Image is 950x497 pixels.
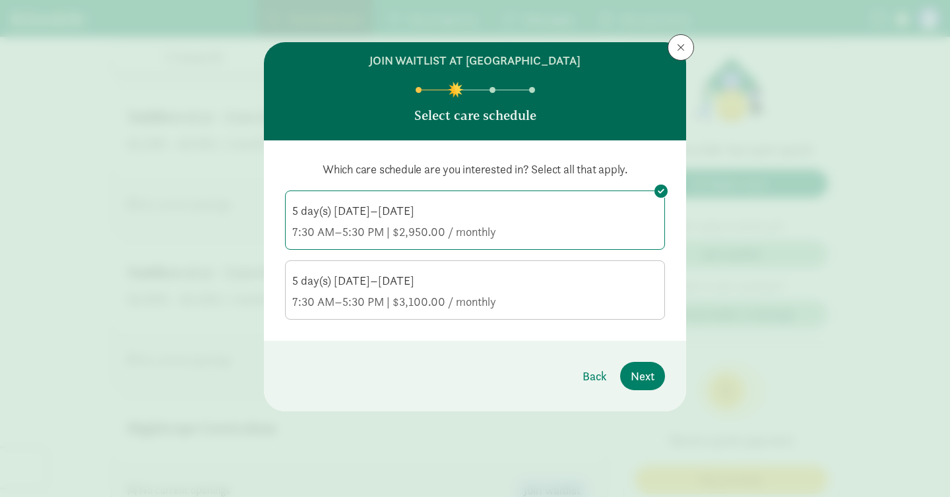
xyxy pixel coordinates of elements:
button: Next [620,362,665,390]
h6: join waitlist at [GEOGRAPHIC_DATA] [369,53,581,69]
span: Next [631,367,654,385]
span: Back [583,367,607,385]
p: Which care schedule are you interested in? Select all that apply. [285,161,665,177]
div: 7:30 AM–5:30 PM | $3,100.00 / monthly [292,294,658,310]
button: Back [572,362,617,390]
div: 7:30 AM–5:30 PM | $2,950.00 / monthly [292,224,658,240]
p: Select care schedule [414,106,536,125]
div: 5 day(s) [DATE]–[DATE] [292,203,658,219]
div: 5 day(s) [DATE]–[DATE] [292,273,658,289]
